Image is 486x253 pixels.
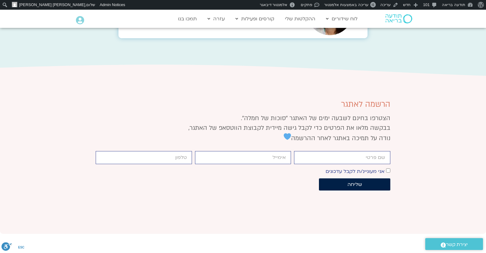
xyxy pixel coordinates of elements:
span: בבקשה מלאו את הפרטים כדי לקבל גישה מיידית לקבוצת הווטסאפ של האתגר, [188,124,390,132]
span: נודה על תמיכה באתגר לאחר ההרשמה [284,134,390,142]
a: לוח שידורים [323,13,361,25]
span: שליחה [347,182,362,187]
a: ההקלטות שלי [282,13,318,25]
a: קורסים ופעילות [232,13,277,25]
input: מותר להשתמש רק במספרים ותווי טלפון (#, -, *, וכו'). [96,151,192,164]
input: שם פרטי [294,151,390,164]
img: תודעה בריאה [385,14,412,23]
button: שליחה [319,178,390,191]
span: עריכה באמצעות אלמנטור [324,2,368,7]
p: הצטרפו בחינם לשבעה ימים של האתגר "סוכות של חמלה". [96,113,390,143]
label: אני מעוניינ/ת לקבל עדכונים [326,168,385,175]
p: הרשמה לאתגר [96,100,390,109]
a: יצירת קשר [425,238,483,250]
a: עזרה [204,13,228,25]
span: יצירת קשר [446,241,468,249]
input: אימייל [195,151,291,164]
img: 💙 [284,133,291,140]
span: [PERSON_NAME] [PERSON_NAME] [19,2,85,7]
form: טופס חדש [96,151,390,194]
a: תמכו בנו [175,13,200,25]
